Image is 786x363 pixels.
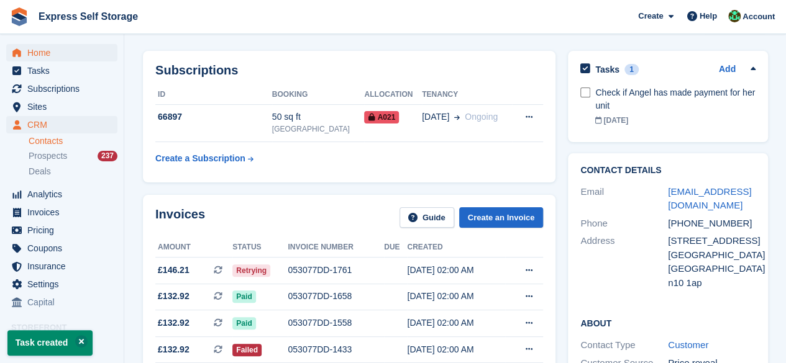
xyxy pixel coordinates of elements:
[155,207,205,228] h2: Invoices
[384,238,407,258] th: Due
[10,7,29,26] img: stora-icon-8386f47178a22dfd0bd8f6a31ec36ba5ce8667c1dd55bd0f319d3a0aa187defe.svg
[272,110,365,123] div: 50 sq ft
[580,185,668,213] div: Email
[158,264,190,277] span: £146.21
[700,10,717,22] span: Help
[407,343,505,356] div: [DATE] 02:00 AM
[27,116,102,133] span: CRM
[232,317,255,329] span: Paid
[27,62,102,79] span: Tasks
[580,217,668,231] div: Phone
[29,150,67,162] span: Prospects
[580,316,756,329] h2: About
[407,238,505,258] th: Created
[6,294,117,311] a: menu
[624,64,639,75] div: 1
[6,276,117,293] a: menu
[668,217,756,231] div: [PHONE_NUMBER]
[580,234,668,290] div: Address
[580,166,756,176] h2: Contact Details
[11,321,124,334] span: Storefront
[728,10,741,22] img: Shakiyra Davis
[288,264,384,277] div: 053077DD-1761
[272,85,365,105] th: Booking
[155,152,245,165] div: Create a Subscription
[155,238,232,258] th: Amount
[27,276,102,293] span: Settings
[6,116,117,133] a: menu
[29,150,117,163] a: Prospects 237
[158,316,190,329] span: £132.92
[595,80,756,132] a: Check if Angel has made payment for her unit [DATE]
[272,123,365,135] div: [GEOGRAPHIC_DATA]
[27,186,102,203] span: Analytics
[6,44,117,61] a: menu
[6,222,117,239] a: menu
[364,85,422,105] th: Allocation
[407,290,505,303] div: [DATE] 02:00 AM
[29,165,117,178] a: Deals
[98,151,117,161] div: 237
[27,222,102,239] span: Pricing
[465,112,498,122] span: Ongoing
[155,63,543,78] h2: Subscriptions
[595,115,756,126] div: [DATE]
[155,110,272,123] div: 66897
[6,204,117,221] a: menu
[668,234,756,248] div: [STREET_ADDRESS]
[232,264,270,277] span: Retrying
[29,166,51,177] span: Deals
[288,316,384,329] div: 053077DD-1558
[27,204,102,221] span: Invoices
[668,186,751,211] a: [EMAIL_ADDRESS][DOMAIN_NAME]
[743,11,775,23] span: Account
[7,330,93,356] p: Task created
[27,44,102,61] span: Home
[27,240,102,257] span: Coupons
[34,6,143,27] a: Express Self Storage
[288,238,384,258] th: Invoice number
[668,276,756,290] div: n10 1ap
[580,338,668,352] div: Contact Type
[400,207,454,228] a: Guide
[6,62,117,79] a: menu
[364,111,399,123] span: A021
[6,258,117,275] a: menu
[6,98,117,115] a: menu
[407,316,505,329] div: [DATE] 02:00 AM
[27,258,102,275] span: Insurance
[668,248,756,262] div: [GEOGRAPHIC_DATA]
[668,262,756,276] div: [GEOGRAPHIC_DATA]
[459,207,544,228] a: Create an Invoice
[668,339,708,350] a: Customer
[595,86,756,112] div: Check if Angel has made payment for her unit
[155,85,272,105] th: ID
[232,290,255,303] span: Paid
[155,147,254,170] a: Create a Subscription
[6,80,117,97] a: menu
[27,80,102,97] span: Subscriptions
[422,110,449,123] span: [DATE]
[6,186,117,203] a: menu
[6,240,117,257] a: menu
[232,344,262,356] span: Failed
[288,290,384,303] div: 053077DD-1658
[288,343,384,356] div: 053077DD-1433
[29,135,117,147] a: Contacts
[158,343,190,356] span: £132.92
[595,64,619,75] h2: Tasks
[422,85,512,105] th: Tenancy
[719,63,736,77] a: Add
[158,290,190,303] span: £132.92
[232,238,288,258] th: Status
[638,10,663,22] span: Create
[27,98,102,115] span: Sites
[407,264,505,277] div: [DATE] 02:00 AM
[27,294,102,311] span: Capital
